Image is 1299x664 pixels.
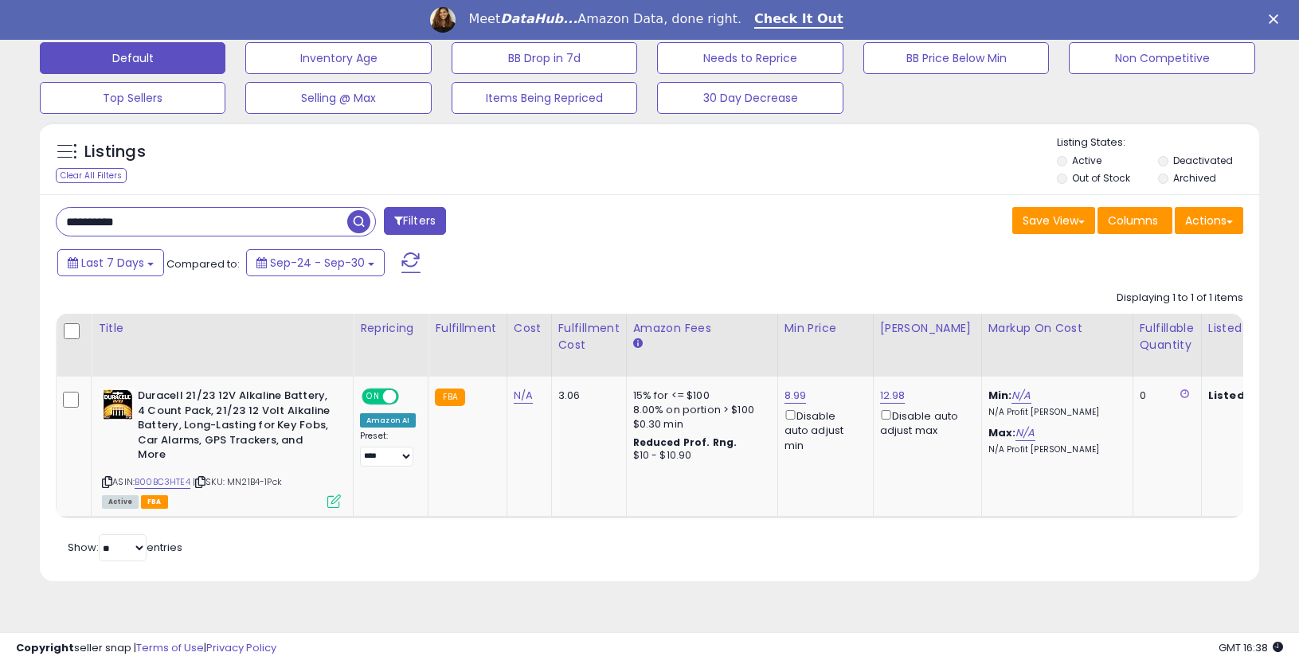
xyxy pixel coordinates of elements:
[633,389,765,403] div: 15% for <= $100
[135,475,190,489] a: B00BC3HTE4
[452,82,637,114] button: Items Being Repriced
[360,320,421,337] div: Repricing
[1015,425,1035,441] a: N/A
[384,207,446,235] button: Filters
[56,168,127,183] div: Clear All Filters
[863,42,1049,74] button: BB Price Below Min
[657,42,843,74] button: Needs to Reprice
[270,255,365,271] span: Sep-24 - Sep-30
[633,337,643,351] small: Amazon Fees.
[138,389,331,467] b: Duracell 21/23 12V Alkaline Battery, 4 Count Pack, 21/23 12 Volt Alkaline Battery, Long-Lasting f...
[363,390,383,404] span: ON
[558,389,614,403] div: 3.06
[193,475,282,488] span: | SKU: MN21B4-1Pck
[1140,389,1189,403] div: 0
[633,417,765,432] div: $0.30 min
[988,388,1012,403] b: Min:
[397,390,422,404] span: OFF
[246,249,385,276] button: Sep-24 - Sep-30
[1173,171,1216,185] label: Archived
[452,42,637,74] button: BB Drop in 7d
[1140,320,1195,353] div: Fulfillable Quantity
[84,141,146,163] h5: Listings
[16,640,74,655] strong: Copyright
[360,413,416,428] div: Amazon AI
[784,320,867,337] div: Min Price
[880,320,975,337] div: [PERSON_NAME]
[1175,207,1243,234] button: Actions
[988,407,1121,418] p: N/A Profit [PERSON_NAME]
[245,82,431,114] button: Selling @ Max
[880,388,906,404] a: 12.98
[988,444,1121,455] p: N/A Profit [PERSON_NAME]
[1208,388,1281,403] b: Listed Price:
[981,314,1133,377] th: The percentage added to the cost of goods (COGS) that forms the calculator for Min & Max prices.
[360,431,416,467] div: Preset:
[1219,640,1283,655] span: 2025-10-12 16:38 GMT
[633,320,771,337] div: Amazon Fees
[102,495,139,509] span: All listings currently available for purchase on Amazon
[136,640,204,655] a: Terms of Use
[68,540,182,555] span: Show: entries
[1173,154,1233,167] label: Deactivated
[1011,388,1031,404] a: N/A
[1269,14,1285,24] div: Close
[206,640,276,655] a: Privacy Policy
[988,320,1126,337] div: Markup on Cost
[988,425,1016,440] b: Max:
[141,495,168,509] span: FBA
[633,403,765,417] div: 8.00% on portion > $100
[40,82,225,114] button: Top Sellers
[514,320,545,337] div: Cost
[754,11,843,29] a: Check It Out
[81,255,144,271] span: Last 7 Days
[784,388,807,404] a: 8.99
[880,407,969,438] div: Disable auto adjust max
[1097,207,1172,234] button: Columns
[16,641,276,656] div: seller snap | |
[784,407,861,453] div: Disable auto adjust min
[98,320,346,337] div: Title
[500,11,577,26] i: DataHub...
[633,436,738,449] b: Reduced Prof. Rng.
[102,389,341,506] div: ASIN:
[40,42,225,74] button: Default
[102,389,134,420] img: 513zBgciVFL._SL40_.jpg
[1072,171,1130,185] label: Out of Stock
[1108,213,1158,228] span: Columns
[430,7,456,33] img: Profile image for Georgie
[1012,207,1095,234] button: Save View
[1117,291,1243,306] div: Displaying 1 to 1 of 1 items
[1057,135,1259,150] p: Listing States:
[633,449,765,463] div: $10 - $10.90
[1072,154,1101,167] label: Active
[468,11,741,27] div: Meet Amazon Data, done right.
[558,320,620,353] div: Fulfillment Cost
[435,389,464,406] small: FBA
[166,256,240,271] span: Compared to:
[1069,42,1254,74] button: Non Competitive
[657,82,843,114] button: 30 Day Decrease
[245,42,431,74] button: Inventory Age
[435,320,499,337] div: Fulfillment
[514,388,533,404] a: N/A
[57,249,164,276] button: Last 7 Days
